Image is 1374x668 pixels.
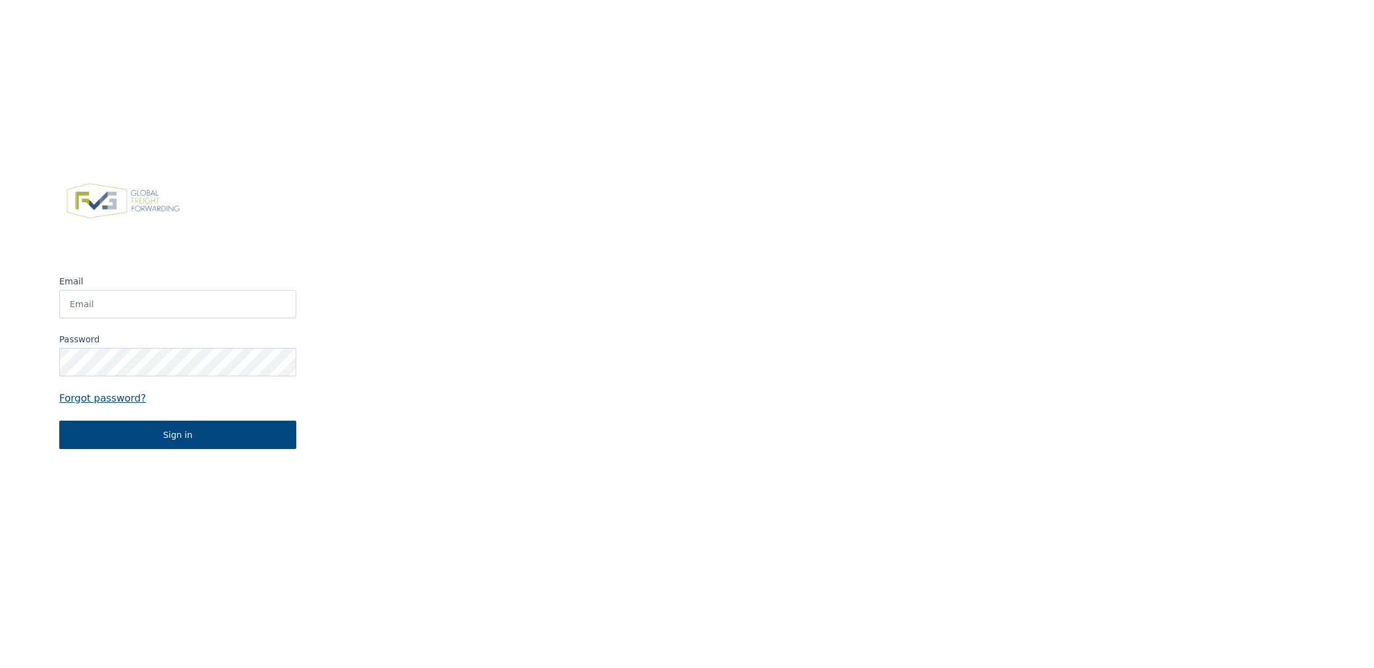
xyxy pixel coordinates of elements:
input: Email [59,290,296,318]
a: Forgot password? [59,391,296,406]
button: Sign in [59,421,296,449]
label: Email [59,275,296,287]
label: Password [59,333,296,345]
img: FVG - Global freight forwarding [59,176,187,226]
